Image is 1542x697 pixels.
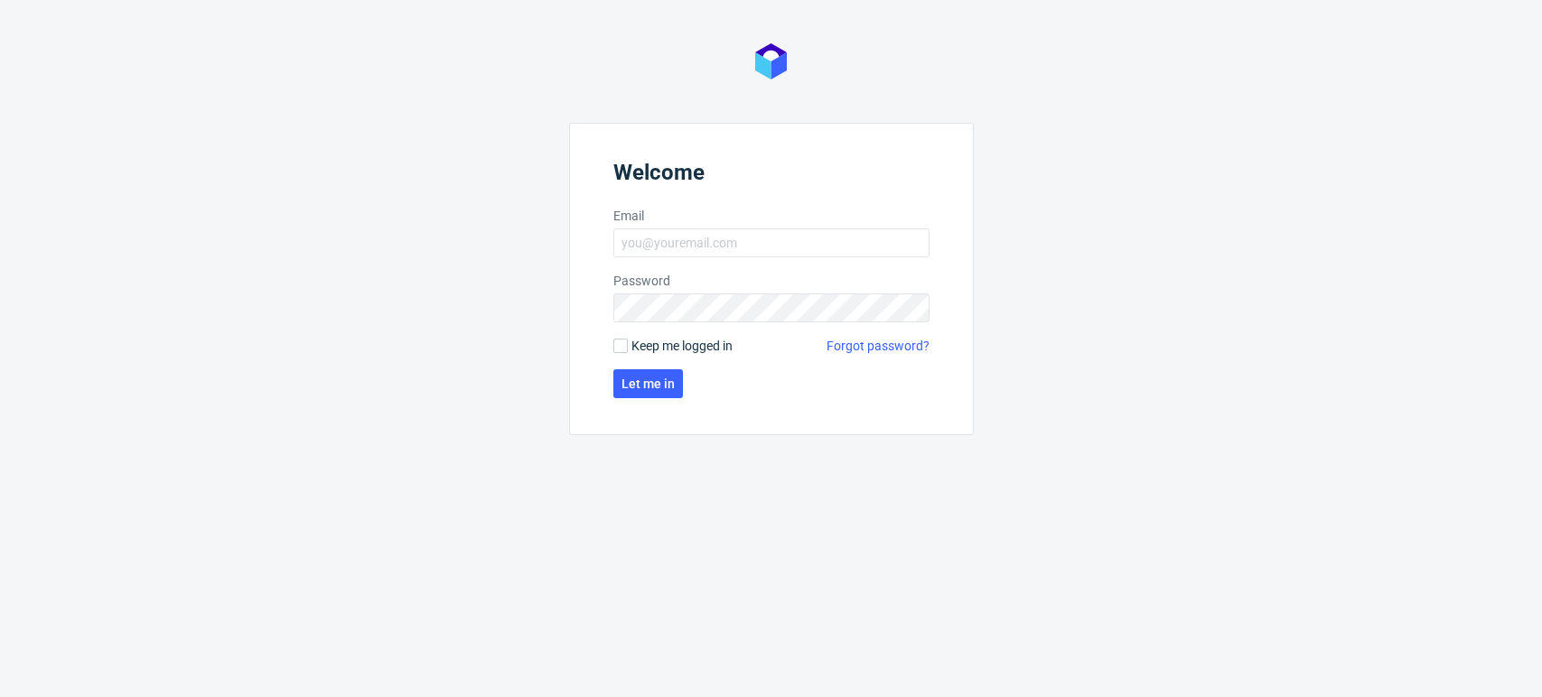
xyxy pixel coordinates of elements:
label: Email [613,207,930,225]
span: Keep me logged in [631,337,733,355]
header: Welcome [613,160,930,192]
input: you@youremail.com [613,228,930,257]
label: Password [613,272,930,290]
a: Forgot password? [827,337,930,355]
span: Let me in [621,377,675,390]
button: Let me in [613,369,683,398]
